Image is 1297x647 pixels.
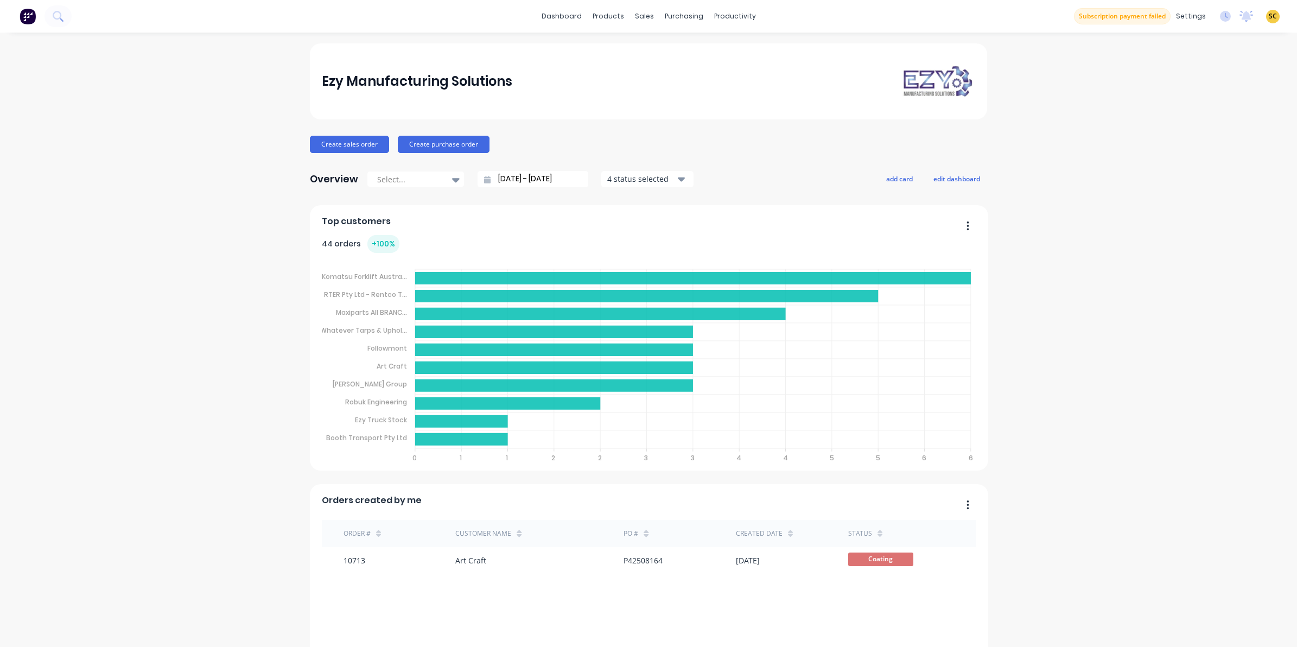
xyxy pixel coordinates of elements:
div: PO # [624,529,638,538]
tspan: Whatever Tarps & Uphol... [320,326,407,335]
tspan: Booth Transport Pty Ltd [326,433,407,442]
span: SC [1269,11,1277,21]
div: status [848,529,872,538]
div: 10713 [344,555,365,566]
tspan: Komatsu Forklift Austra... [322,272,407,281]
tspan: [PERSON_NAME] Group [333,379,407,389]
div: productivity [709,8,761,24]
div: purchasing [659,8,709,24]
tspan: 3 [691,453,695,462]
tspan: 2 [598,453,602,462]
tspan: Maxiparts All BRANC... [336,308,407,317]
div: settings [1171,8,1211,24]
tspan: 1 [460,453,462,462]
span: Orders created by me [322,494,422,507]
div: Overview [310,168,358,190]
div: Art Craft [455,555,486,566]
tspan: 0 [412,453,416,462]
div: 4 status selected [607,173,676,185]
a: dashboard [536,8,587,24]
div: sales [630,8,659,24]
button: Create purchase order [398,136,489,153]
img: Factory [20,8,36,24]
div: products [587,8,630,24]
tspan: 6 [923,453,927,462]
tspan: 3 [644,453,648,462]
tspan: RTER Pty Ltd - Rentco T... [324,290,407,299]
span: Top customers [322,215,391,228]
tspan: 6 [969,453,974,462]
tspan: 4 [737,453,742,462]
tspan: 5 [830,453,834,462]
tspan: Ezy Truck Stock [355,415,408,424]
div: Customer Name [455,529,511,538]
tspan: Followmont [367,344,407,353]
div: P42508164 [624,555,663,566]
tspan: 5 [876,453,881,462]
button: 4 status selected [601,171,694,187]
img: Ezy Manufacturing Solutions [899,64,975,99]
tspan: 4 [783,453,788,462]
tspan: 2 [551,453,555,462]
div: 44 orders [322,235,399,253]
tspan: Art Craft [377,361,407,371]
div: Created date [736,529,783,538]
div: [DATE] [736,555,760,566]
div: Ezy Manufacturing Solutions [322,71,512,92]
span: Coating [848,553,913,566]
tspan: 1 [506,453,508,462]
button: edit dashboard [926,172,987,186]
button: add card [879,172,920,186]
div: + 100 % [367,235,399,253]
button: Create sales order [310,136,389,153]
button: Subscription payment failed [1074,8,1171,24]
tspan: Robuk Engineering [345,397,407,407]
div: Order # [344,529,371,538]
